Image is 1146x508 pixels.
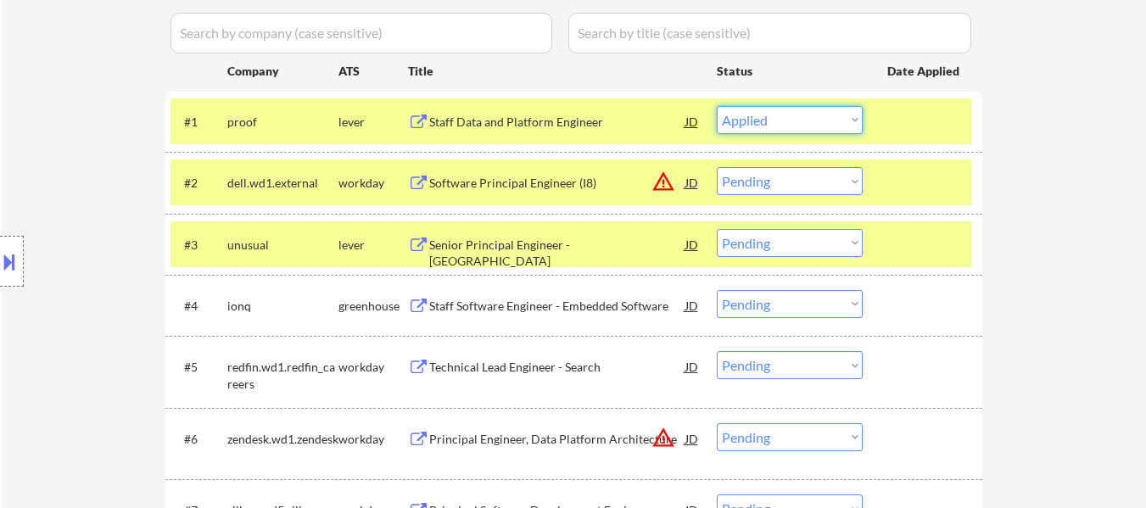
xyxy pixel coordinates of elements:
input: Search by company (case sensitive) [171,13,552,53]
div: Software Principal Engineer (I8) [429,175,685,192]
div: Title [408,63,701,80]
input: Search by title (case sensitive) [568,13,971,53]
div: workday [338,175,408,192]
div: Company [227,63,338,80]
div: Principal Engineer, Data Platform Architecture [429,431,685,448]
div: JD [684,351,701,382]
div: Status [717,55,863,86]
div: lever [338,237,408,254]
div: JD [684,423,701,454]
div: greenhouse [338,298,408,315]
div: Senior Principal Engineer - [GEOGRAPHIC_DATA] [429,237,685,270]
div: JD [684,167,701,198]
div: JD [684,290,701,321]
button: warning_amber [651,426,675,449]
div: Staff Software Engineer - Embedded Software [429,298,685,315]
div: workday [338,431,408,448]
div: #6 [184,431,214,448]
div: JD [684,106,701,137]
div: Date Applied [887,63,962,80]
div: Staff Data and Platform Engineer [429,114,685,131]
div: JD [684,229,701,260]
button: warning_amber [651,170,675,193]
div: ATS [338,63,408,80]
div: zendesk.wd1.zendesk [227,431,338,448]
div: Technical Lead Engineer - Search [429,359,685,376]
div: workday [338,359,408,376]
div: lever [338,114,408,131]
